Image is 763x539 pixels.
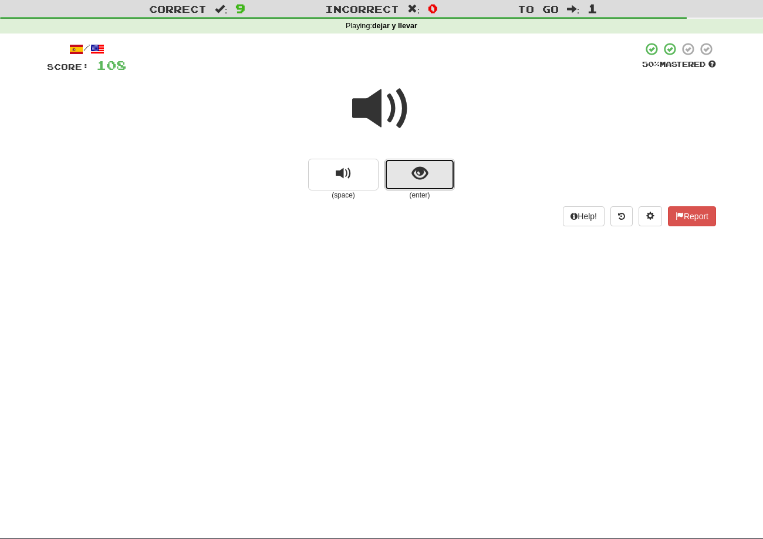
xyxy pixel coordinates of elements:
[407,4,420,14] span: :
[215,4,228,14] span: :
[384,159,455,190] button: show sentence
[518,3,559,15] span: To go
[563,206,605,226] button: Help!
[567,4,580,14] span: :
[668,206,716,226] button: Report
[642,59,660,69] span: 50 %
[308,190,379,200] small: (space)
[372,22,417,30] strong: dejar y llevar
[235,1,245,15] span: 9
[47,62,89,72] span: Score:
[588,1,597,15] span: 1
[96,58,126,72] span: 108
[384,190,455,200] small: (enter)
[610,206,633,226] button: Round history (alt+y)
[308,159,379,190] button: replay audio
[149,3,207,15] span: Correct
[325,3,399,15] span: Incorrect
[642,59,716,70] div: Mastered
[47,42,126,56] div: /
[428,1,438,15] span: 0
